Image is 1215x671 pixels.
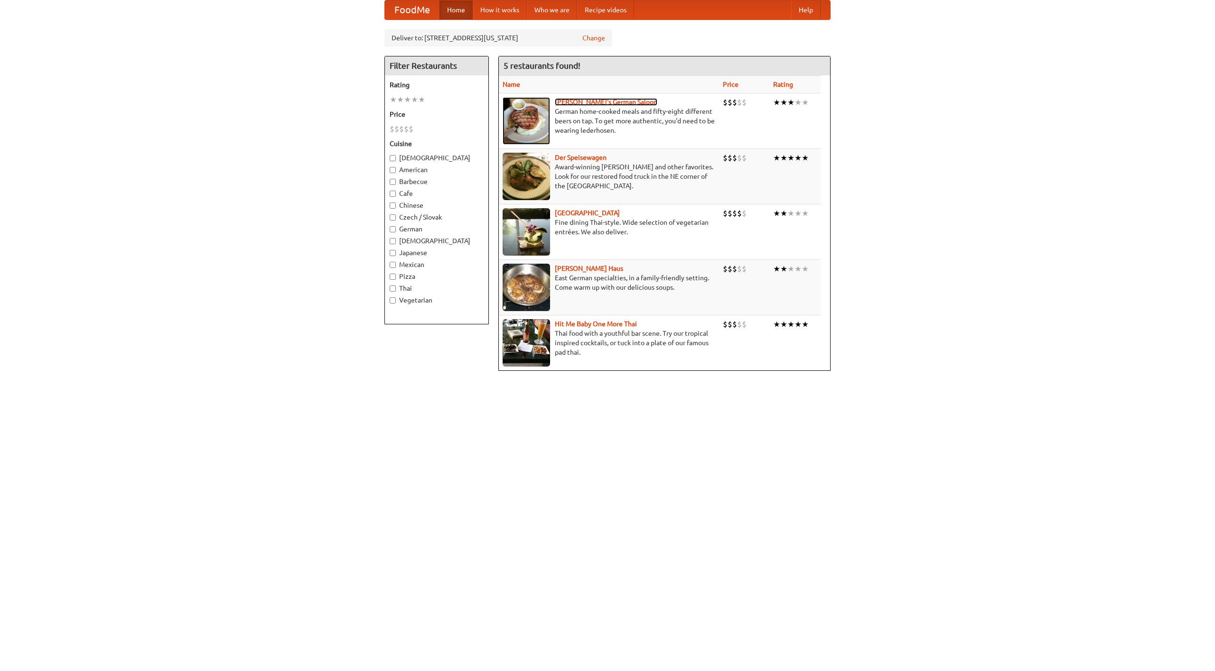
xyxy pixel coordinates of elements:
li: ★ [773,264,780,274]
input: German [390,226,396,232]
label: Pizza [390,272,484,281]
li: $ [728,264,732,274]
li: ★ [780,208,787,219]
input: Chinese [390,202,396,209]
ng-pluralize: 5 restaurants found! [504,61,580,70]
li: $ [723,264,728,274]
li: ★ [787,153,794,163]
p: German home-cooked meals and fifty-eight different beers on tap. To get more authentic, you'd nee... [503,107,715,135]
li: ★ [794,97,802,108]
h5: Rating [390,80,484,90]
li: $ [728,97,732,108]
a: Der Speisewagen [555,154,607,161]
input: [DEMOGRAPHIC_DATA] [390,155,396,161]
a: Rating [773,81,793,88]
input: American [390,167,396,173]
p: Thai food with a youthful bar scene. Try our tropical inspired cocktails, or tuck into a plate of... [503,329,715,357]
div: Deliver to: [STREET_ADDRESS][US_STATE] [384,29,612,46]
a: [PERSON_NAME] Haus [555,265,623,272]
a: [GEOGRAPHIC_DATA] [555,209,620,217]
label: German [390,224,484,234]
li: $ [723,208,728,219]
input: Cafe [390,191,396,197]
li: $ [742,319,747,330]
li: ★ [773,153,780,163]
li: $ [737,264,742,274]
label: Barbecue [390,177,484,186]
li: $ [404,124,409,134]
label: Mexican [390,260,484,269]
li: $ [728,319,732,330]
li: ★ [773,208,780,219]
li: ★ [794,319,802,330]
a: [PERSON_NAME]'s German Saloon [555,98,657,106]
label: Chinese [390,201,484,210]
p: Award-winning [PERSON_NAME] and other favorites. Look for our restored food truck in the NE corne... [503,162,715,191]
a: Recipe videos [577,0,634,19]
a: FoodMe [385,0,439,19]
input: Czech / Slovak [390,214,396,221]
h5: Price [390,110,484,119]
li: ★ [780,264,787,274]
li: ★ [780,319,787,330]
a: Help [791,0,821,19]
li: ★ [794,208,802,219]
img: babythai.jpg [503,319,550,367]
li: ★ [802,264,809,274]
li: ★ [418,94,425,105]
li: ★ [794,153,802,163]
li: $ [723,319,728,330]
img: kohlhaus.jpg [503,264,550,311]
h4: Filter Restaurants [385,56,488,75]
a: Name [503,81,520,88]
li: ★ [787,208,794,219]
li: ★ [780,97,787,108]
input: Japanese [390,250,396,256]
li: ★ [773,97,780,108]
li: $ [732,319,737,330]
h5: Cuisine [390,139,484,148]
label: Vegetarian [390,295,484,305]
input: [DEMOGRAPHIC_DATA] [390,238,396,244]
li: ★ [802,319,809,330]
li: $ [723,153,728,163]
li: ★ [802,97,809,108]
a: Price [723,81,738,88]
li: $ [390,124,394,134]
label: [DEMOGRAPHIC_DATA] [390,236,484,246]
input: Mexican [390,262,396,268]
p: East German specialties, in a family-friendly setting. Come warm up with our delicious soups. [503,273,715,292]
li: $ [737,153,742,163]
a: Hit Me Baby One More Thai [555,320,637,328]
input: Thai [390,285,396,292]
img: satay.jpg [503,208,550,256]
li: $ [399,124,404,134]
li: $ [732,97,737,108]
li: ★ [404,94,411,105]
img: speisewagen.jpg [503,153,550,200]
li: ★ [397,94,404,105]
a: How it works [473,0,527,19]
input: Barbecue [390,179,396,185]
li: $ [742,264,747,274]
li: ★ [802,153,809,163]
li: ★ [390,94,397,105]
li: ★ [411,94,418,105]
li: $ [728,208,732,219]
li: ★ [794,264,802,274]
li: ★ [787,264,794,274]
li: $ [732,264,737,274]
li: $ [737,319,742,330]
label: Czech / Slovak [390,212,484,222]
li: ★ [787,319,794,330]
label: [DEMOGRAPHIC_DATA] [390,153,484,163]
label: Cafe [390,189,484,198]
a: Who we are [527,0,577,19]
li: $ [732,153,737,163]
input: Vegetarian [390,297,396,303]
